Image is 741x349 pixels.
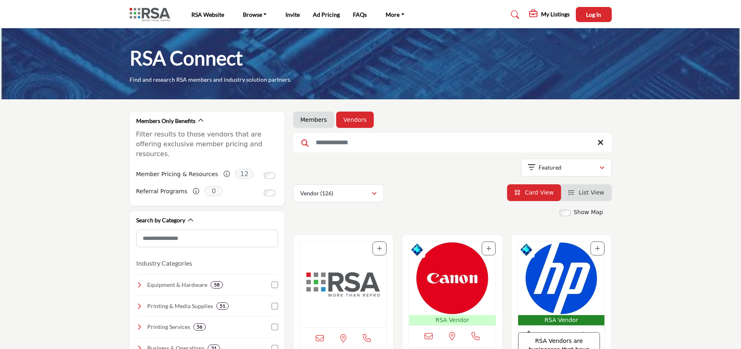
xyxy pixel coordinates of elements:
a: Ad Pricing [313,11,340,18]
a: Invite [285,11,300,18]
p: Find and research RSA members and industry solution partners. [130,76,291,84]
input: Search Keyword [293,133,612,152]
span: 0 [204,186,223,196]
h2: Members Only Benefits [136,117,195,125]
p: RSA Vendor [411,316,494,324]
a: Vendors [344,116,366,124]
button: Featured [521,159,612,177]
b: 56 [197,324,202,330]
a: Members [301,116,327,124]
h4: Equipment & Hardware : Top-quality printers, copiers, and finishing equipment to enhance efficien... [147,281,207,289]
input: Switch to Referral Programs [264,190,275,196]
p: Vendor (126) [300,189,333,197]
a: View Card [514,189,554,196]
a: Add To List [595,245,600,252]
input: Select Printing & Media Supplies checkbox [272,303,278,309]
button: Log In [576,7,612,22]
a: Open Listing in new tab [409,242,496,325]
h5: My Listings [541,11,570,18]
a: Search [503,8,525,21]
span: Card View [525,189,553,196]
a: Add To List [377,245,382,252]
h2: Search by Category [136,216,185,224]
img: Site Logo [130,8,174,21]
a: Add To List [486,245,491,252]
h4: Printing Services: Professional printing solutions, including large-format, digital, and offset p... [147,323,190,331]
a: View List [568,189,604,196]
a: More [380,9,410,20]
input: Search Category [136,230,278,247]
span: List View [579,189,604,196]
h1: RSA Connect [130,45,243,71]
h4: Printing & Media Supplies: A wide range of high-quality paper, films, inks, and specialty materia... [147,302,213,310]
label: Show Map [574,208,603,217]
div: 51 Results For Printing & Media Supplies [216,302,229,310]
button: Vendor (126) [293,184,384,202]
label: Member Pricing & Resources [136,167,218,181]
input: Select Printing Services checkbox [272,324,278,330]
b: 51 [220,303,225,309]
input: Select Equipment & Hardware checkbox [272,282,278,288]
span: 12 [235,169,254,179]
a: Browse [237,9,273,20]
a: RSA Website [191,11,224,18]
img: HP Inc. [518,242,605,315]
div: 56 Results For Printing Services [193,323,206,331]
p: Filter results to those vendors that are offering exclusive member pricing and resources. [136,130,278,159]
img: Reprographic Services Association (RSA) [300,242,387,327]
a: FAQs [353,11,367,18]
input: Switch to Member Pricing & Resources [264,172,275,179]
p: RSA Vendor [520,316,603,324]
div: 58 Results For Equipment & Hardware [211,281,223,289]
b: 58 [214,282,220,288]
a: Open Listing in new tab [300,242,387,327]
a: Open Listing in new tab [518,242,605,325]
img: Sapphires Badge Icon [411,244,423,256]
img: Sapphires Badge Icon [520,244,532,256]
div: My Listings [529,10,570,20]
img: Canon USA [409,242,496,315]
button: Industry Categories [136,258,192,268]
li: List View [561,184,612,201]
li: Card View [507,184,561,201]
span: Log In [586,11,601,18]
p: Featured [539,163,561,172]
label: Referral Programs [136,184,188,199]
